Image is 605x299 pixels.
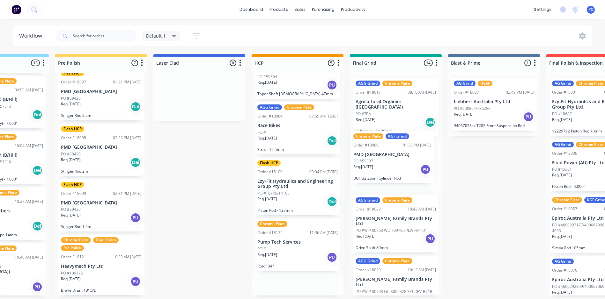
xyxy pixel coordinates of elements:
input: Enter column name… [451,60,514,66]
div: productivity [338,5,369,14]
a: dashboard [236,5,266,14]
input: Search for orders... [73,30,136,42]
input: Enter column name… [353,60,416,66]
span: 7 [131,60,138,66]
span: 5 [328,60,335,66]
img: Factory [11,5,21,14]
span: 13 [31,60,40,66]
input: Enter column name… [58,60,121,66]
span: 1 [524,60,531,66]
span: PO [588,7,594,12]
div: settings [531,5,555,14]
div: products [266,5,291,14]
input: Enter column name… [156,60,219,66]
div: purchasing [309,5,338,14]
span: 0 [230,60,236,66]
div: sales [291,5,309,14]
input: Enter column name… [255,60,317,66]
div: Workflow [19,32,45,40]
span: Default 1 [146,32,166,39]
span: 14 [424,60,433,66]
